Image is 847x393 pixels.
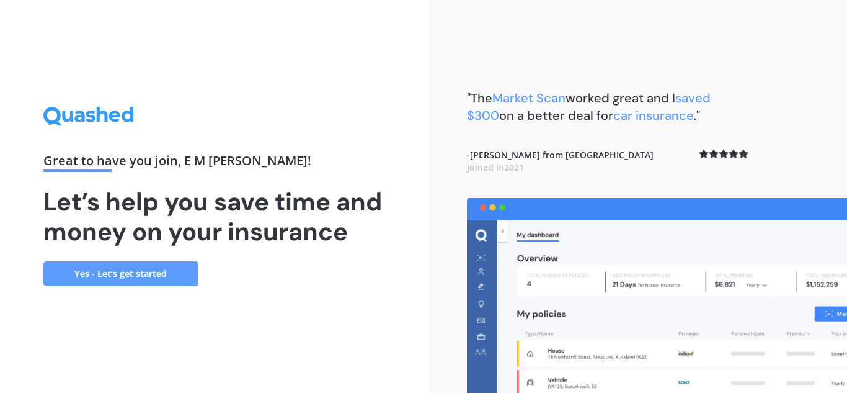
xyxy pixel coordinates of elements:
a: Yes - Let’s get started [43,261,198,286]
span: saved $300 [467,90,711,124]
b: "The worked great and I on a better deal for ." [467,90,711,124]
span: Joined in 2021 [467,161,524,173]
span: Market Scan [492,90,565,106]
span: car insurance [613,107,694,124]
img: dashboard.webp [467,198,847,393]
div: Great to have you join , E M [PERSON_NAME] ! [43,155,387,172]
h1: Let’s help you save time and money on your insurance [43,187,387,246]
b: - [PERSON_NAME] from [GEOGRAPHIC_DATA] [467,149,654,173]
